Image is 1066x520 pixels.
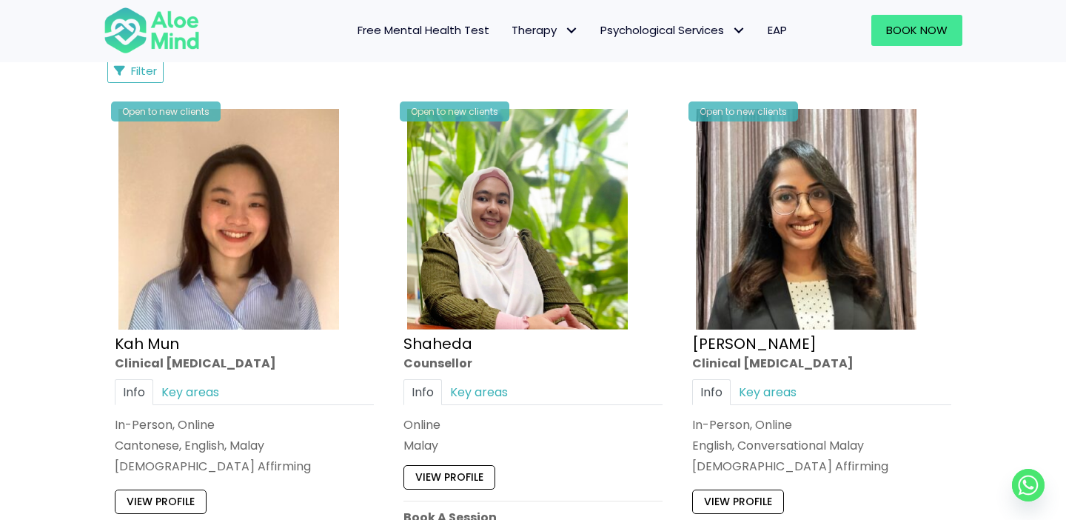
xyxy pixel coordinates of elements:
[692,333,817,353] a: [PERSON_NAME]
[403,465,495,489] a: View profile
[403,333,472,353] a: Shaheda
[403,354,663,371] div: Counsellor
[403,379,442,405] a: Info
[400,101,509,121] div: Open to new clients
[688,101,798,121] div: Open to new clients
[757,15,798,46] a: EAP
[500,15,589,46] a: TherapyTherapy: submenu
[104,6,200,55] img: Aloe mind Logo
[407,109,628,330] img: Shaheda Counsellor
[403,437,663,454] p: Malay
[115,354,374,371] div: Clinical [MEDICAL_DATA]
[111,101,221,121] div: Open to new clients
[346,15,500,46] a: Free Mental Health Test
[115,458,374,475] div: [DEMOGRAPHIC_DATA] Affirming
[115,437,374,454] p: Cantonese, English, Malay
[886,22,948,38] span: Book Now
[512,22,578,38] span: Therapy
[560,20,582,41] span: Therapy: submenu
[768,22,787,38] span: EAP
[442,379,516,405] a: Key areas
[118,109,339,330] img: Kah Mun-profile-crop-300×300
[115,490,207,513] a: View profile
[219,15,798,46] nav: Menu
[115,416,374,433] div: In-Person, Online
[107,59,164,83] button: Filter Listings
[731,379,805,405] a: Key areas
[1012,469,1045,501] a: Whatsapp
[692,379,731,405] a: Info
[696,109,916,330] img: croped-Anita_Profile-photo-300×300
[692,416,951,433] div: In-Person, Online
[600,22,745,38] span: Psychological Services
[692,354,951,371] div: Clinical [MEDICAL_DATA]
[115,379,153,405] a: Info
[115,333,179,353] a: Kah Mun
[692,490,784,513] a: View profile
[131,63,157,79] span: Filter
[153,379,227,405] a: Key areas
[728,20,749,41] span: Psychological Services: submenu
[692,437,951,454] p: English, Conversational Malay
[358,22,489,38] span: Free Mental Health Test
[692,458,951,475] div: [DEMOGRAPHIC_DATA] Affirming
[403,416,663,433] div: Online
[871,15,962,46] a: Book Now
[589,15,757,46] a: Psychological ServicesPsychological Services: submenu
